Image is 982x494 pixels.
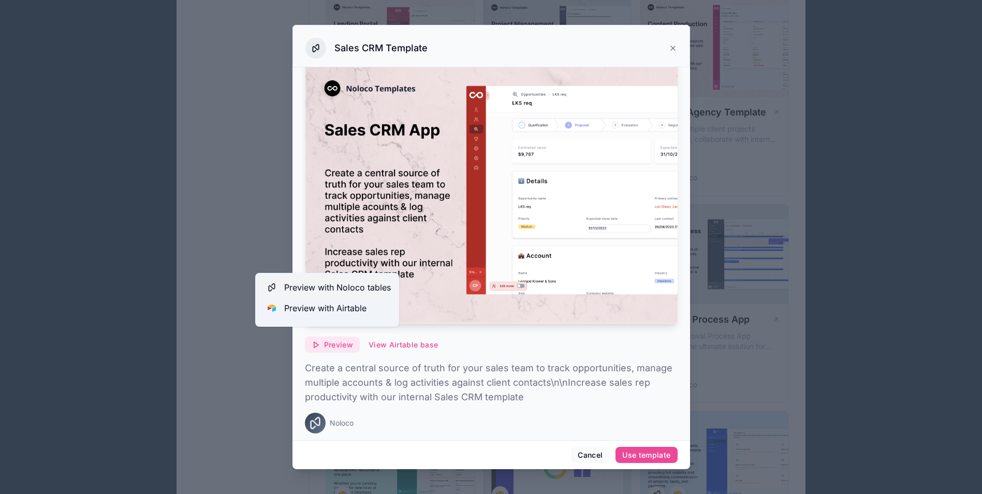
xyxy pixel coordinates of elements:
[362,337,445,353] button: View Airtable base
[305,361,678,404] p: Create a central source of truth for your sales team to track opportunities, manage multiple acco...
[305,337,360,353] button: Preview
[334,42,428,54] h3: Sales CRM Template
[571,447,609,463] button: Cancel
[268,304,276,312] img: Airtable Logo
[284,281,391,294] span: Preview with Noloco tables
[284,302,367,314] span: Preview with Airtable
[615,447,677,463] button: Use template
[324,340,353,350] span: Preview
[622,451,670,460] div: Use template
[259,298,395,318] button: Airtable LogoPreview with Airtable
[330,418,354,428] span: Noloco
[305,53,678,324] img: Sales CRM Template
[259,277,395,298] button: Preview with Noloco tables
